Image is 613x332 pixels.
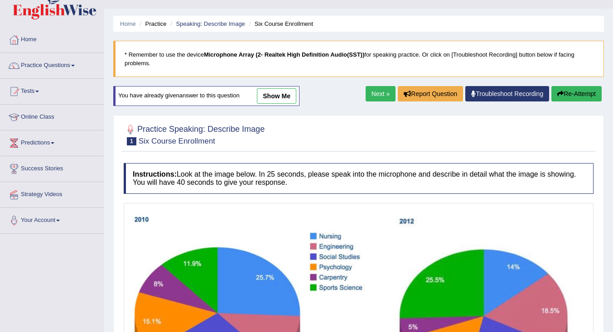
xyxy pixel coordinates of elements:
li: Practice [137,19,166,28]
h4: Look at the image below. In 25 seconds, please speak into the microphone and describe in detail w... [124,163,594,193]
span: 1 [127,137,136,145]
button: Re-Attempt [551,86,602,101]
li: Six Course Enrollment [246,19,313,28]
a: Predictions [0,130,104,153]
a: Practice Questions [0,53,104,76]
a: Home [120,20,136,27]
h2: Practice Speaking: Describe Image [124,123,265,145]
div: You have already given answer to this question [113,86,299,106]
a: Home [0,27,104,50]
small: Six Course Enrollment [139,137,215,145]
a: Online Class [0,105,104,127]
button: Report Question [398,86,463,101]
blockquote: * Remember to use the device for speaking practice. Or click on [Troubleshoot Recording] button b... [113,41,604,77]
b: Instructions: [133,170,177,178]
a: show me [257,88,296,104]
a: Speaking: Describe Image [176,20,245,27]
a: Success Stories [0,156,104,179]
b: Microphone Array (2- Realtek High Definition Audio(SST)) [204,51,364,58]
a: Your Account [0,208,104,231]
a: Strategy Videos [0,182,104,205]
a: Next » [366,86,396,101]
a: Troubleshoot Recording [465,86,549,101]
a: Tests [0,79,104,101]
